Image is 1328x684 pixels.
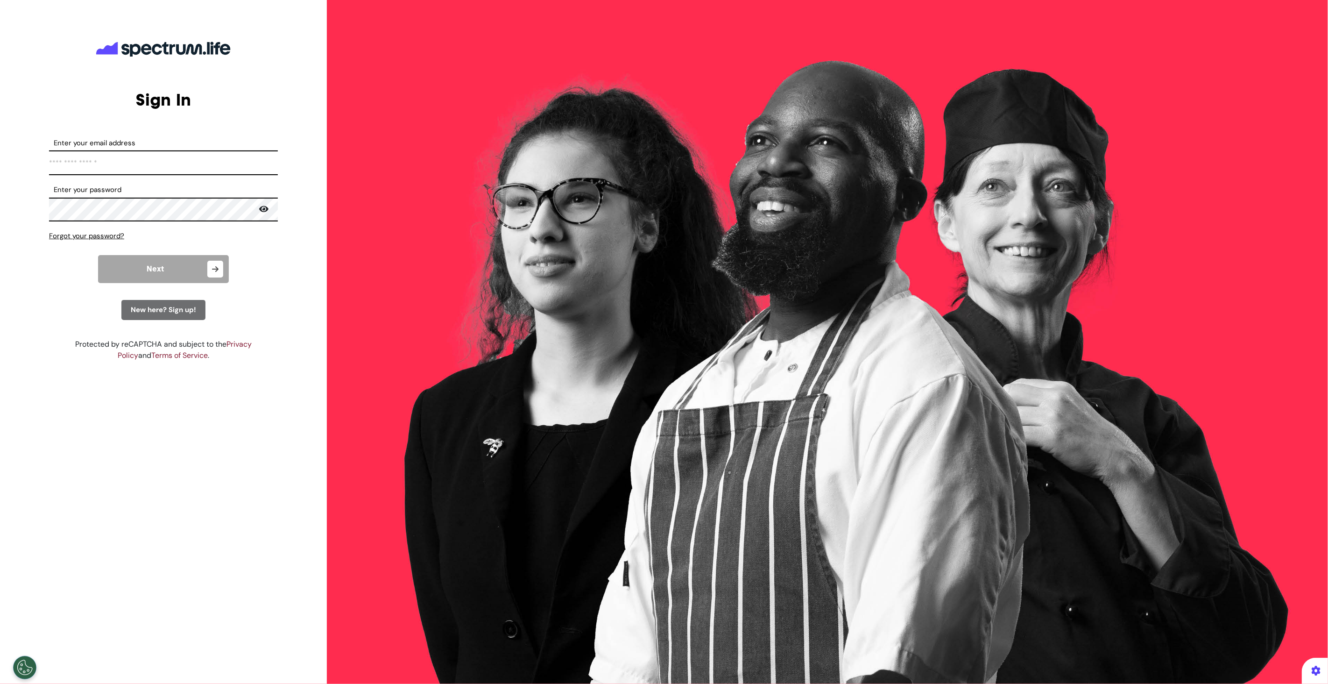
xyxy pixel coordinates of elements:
[131,305,196,314] span: New here? Sign up!
[49,231,124,241] span: Forgot your password?
[98,255,229,283] button: Next
[49,185,278,195] label: Enter your password
[49,138,278,149] label: Enter your email address
[151,350,208,360] a: Terms of Service
[13,656,36,679] button: Open Preferences
[147,265,164,273] span: Next
[49,90,278,110] h2: Sign In
[118,339,252,360] a: Privacy Policy
[49,339,278,361] div: Protected by reCAPTCHA and subject to the and .
[93,34,233,64] img: company logo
